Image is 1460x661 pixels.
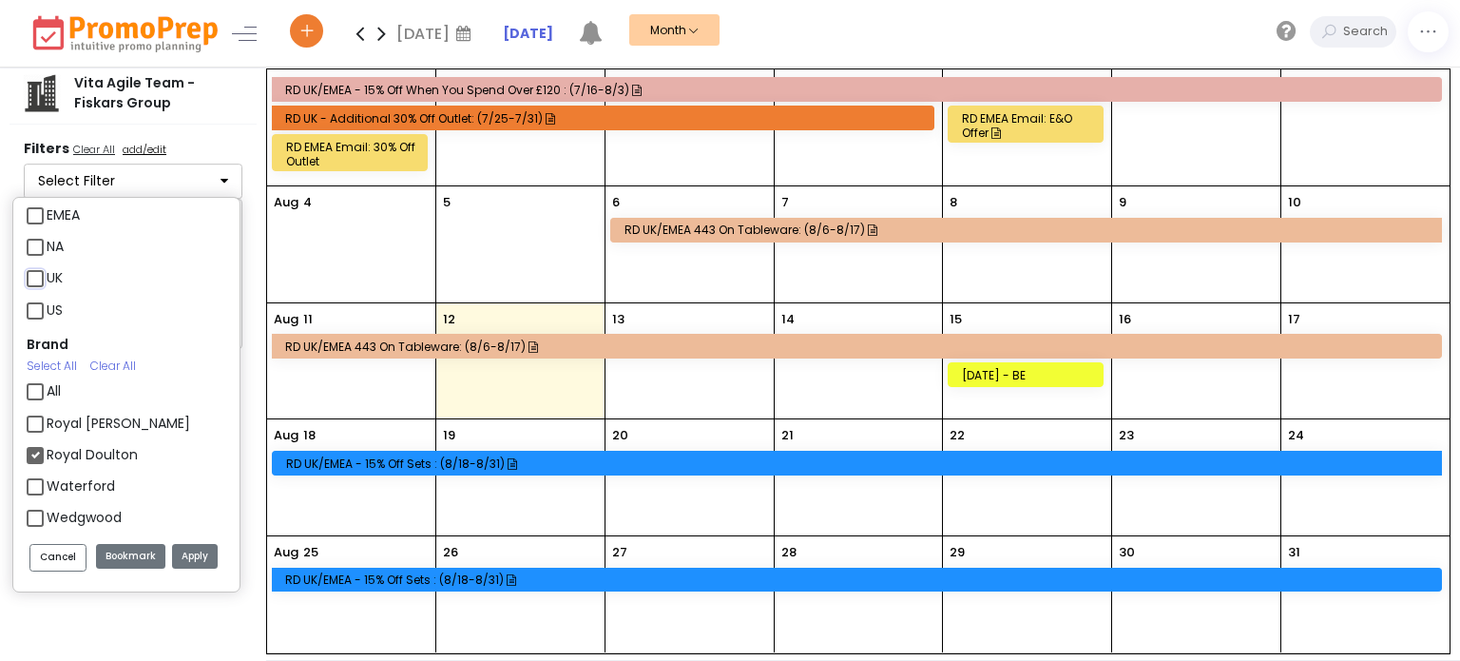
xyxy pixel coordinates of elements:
div: RD EMEA Email: 30% off Outlet [286,140,420,168]
input: Search [1338,16,1396,48]
div: RD UK/EMEA 443 on Tableware: (8/6-8/17) [624,223,1434,237]
label: US [47,301,63,321]
button: Select Filter [24,164,242,200]
p: 24 [1288,426,1304,445]
button: Apply [172,544,218,570]
label: Wedgwood [47,508,122,528]
div: [DATE] [396,19,477,48]
button: Month [629,14,720,46]
label: All [47,381,61,401]
span: Aug [950,53,974,71]
a: Select All [27,358,77,374]
p: 12 [443,310,455,329]
div: RD UK - Additional 30% off Outlet: (7/25-7/31) [285,111,927,126]
div: RD UK/EMEA - 15% off sets : (8/18-8/31) [286,457,1434,471]
img: company.png [23,74,61,112]
p: 28 [781,543,797,562]
label: NA [47,237,64,257]
p: 15 [950,310,962,329]
div: Vita Agile Team - Fiskars Group [61,73,243,113]
p: 25 [303,543,318,562]
p: 4 [303,193,312,212]
p: 5 [443,193,451,212]
p: 16 [1119,310,1131,329]
button: Bookmark [96,544,165,570]
label: Royal Doulton [47,445,138,465]
p: 9 [1119,193,1126,212]
p: 21 [781,426,794,445]
div: RD UK/EMEA 443 on Tableware: (8/6-8/17) [285,340,1433,354]
p: Aug [274,310,298,329]
p: 19 [443,426,455,445]
p: 8 [950,193,957,212]
p: 30 [1119,543,1135,562]
label: Royal [PERSON_NAME] [47,414,190,434]
p: 18 [303,426,316,445]
a: [DATE] [503,24,553,44]
a: Clear All [90,358,136,374]
div: RD UK/EMEA - 15% off when you spend over £120 : (7/16-8/3) [285,83,1433,97]
strong: [DATE] [503,24,553,43]
u: Clear All [73,142,115,157]
p: Aug [274,193,298,212]
label: Waterford [47,476,115,496]
p: 23 [1119,426,1134,445]
p: 13 [612,310,624,329]
strong: Filters [24,139,69,158]
p: Aug [274,426,298,445]
u: add/edit [123,142,166,157]
button: Cancel [29,544,86,572]
p: 17 [1288,310,1300,329]
p: 7 [781,193,789,212]
div: RD EMEA Email: E&O Offer [962,111,1095,140]
label: UK [47,268,63,288]
p: 31 [1288,543,1300,562]
p: 20 [612,426,628,445]
p: 26 [443,543,458,562]
p: 22 [950,426,965,445]
a: add/edit [119,142,170,161]
p: 6 [612,193,620,212]
label: EMEA [47,205,80,225]
p: 29 [950,543,965,562]
div: [DATE] - BE [962,368,1095,382]
p: 14 [781,310,795,329]
p: Aug [274,543,298,562]
p: 10 [1288,193,1301,212]
label: Brand [27,335,68,355]
p: 11 [303,310,313,329]
p: 27 [612,543,627,562]
div: RD UK/EMEA - 15% off sets : (8/18-8/31) [285,573,1433,587]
